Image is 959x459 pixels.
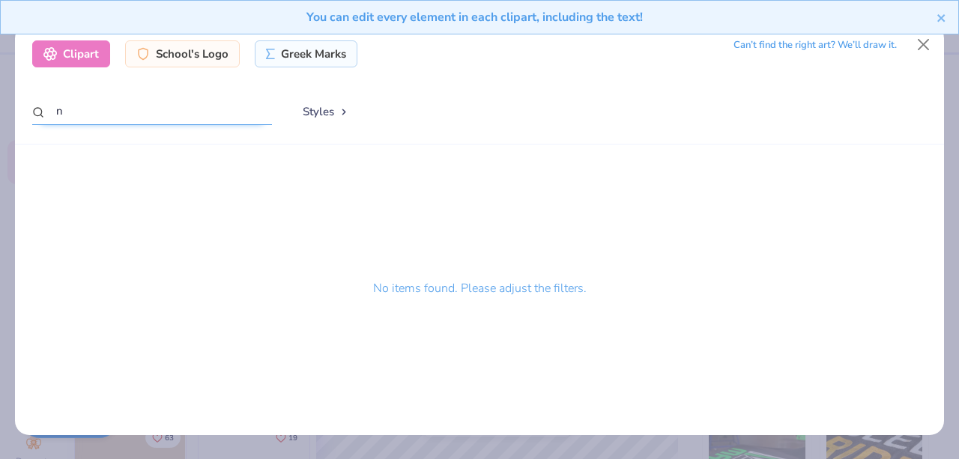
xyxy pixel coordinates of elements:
[287,97,365,126] button: Styles
[12,8,937,26] div: You can edit every element in each clipart, including the text!
[373,279,587,297] p: No items found. Please adjust the filters.
[255,40,357,67] div: Greek Marks
[32,40,110,67] div: Clipart
[125,40,240,67] div: School's Logo
[32,97,272,125] input: Search by name
[937,8,947,26] button: close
